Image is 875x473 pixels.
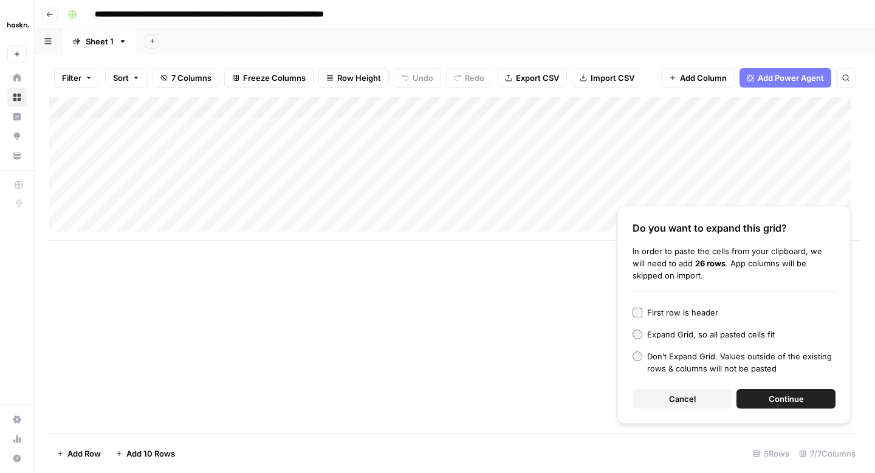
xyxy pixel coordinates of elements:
a: Sheet 1 [62,29,137,54]
a: Home [7,68,27,88]
span: Add 10 Rows [126,447,175,460]
span: Add Power Agent [758,72,824,84]
button: Add Column [661,68,735,88]
b: 26 rows [695,258,726,268]
img: Haskn Logo [7,14,29,36]
span: Continue [769,393,804,405]
div: 5 Rows [748,444,794,463]
span: Row Height [337,72,381,84]
div: Don’t Expand Grid. Values outside of the existing rows & columns will not be pasted [647,350,836,375]
span: Filter [62,72,81,84]
span: Export CSV [516,72,559,84]
span: Redo [465,72,484,84]
span: 7 Columns [171,72,211,84]
div: In order to paste the cells from your clipboard, we will need to add . App columns will be skippe... [633,245,836,281]
input: Don’t Expand Grid. Values outside of the existing rows & columns will not be pasted [633,351,642,361]
div: Expand Grid, so all pasted cells fit [647,328,775,340]
button: Sort [105,68,148,88]
span: Undo [413,72,433,84]
button: Row Height [318,68,389,88]
div: First row is header [647,306,718,319]
div: Do you want to expand this grid? [633,221,836,235]
span: Freeze Columns [243,72,306,84]
button: Redo [446,68,492,88]
span: Add Row [67,447,101,460]
a: Settings [7,410,27,429]
a: Usage [7,429,27,449]
button: Help + Support [7,449,27,468]
button: 7 Columns [153,68,219,88]
div: 7/7 Columns [794,444,860,463]
button: Continue [736,389,836,409]
input: Expand Grid, so all pasted cells fit [633,330,642,339]
button: Cancel [633,389,732,409]
a: Insights [7,107,27,126]
div: Sheet 1 [86,35,114,47]
span: Add Column [680,72,727,84]
button: Freeze Columns [224,68,314,88]
button: Add Power Agent [739,68,831,88]
button: Add Row [49,444,108,463]
button: Undo [394,68,441,88]
button: Import CSV [572,68,642,88]
a: Your Data [7,146,27,165]
span: Import CSV [591,72,634,84]
button: Workspace: Haskn [7,10,27,40]
button: Export CSV [497,68,567,88]
button: Add 10 Rows [108,444,182,463]
button: Filter [54,68,100,88]
span: Sort [113,72,129,84]
input: First row is header [633,308,642,317]
a: Opportunities [7,126,27,146]
a: Browse [7,88,27,107]
span: Cancel [669,393,696,405]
